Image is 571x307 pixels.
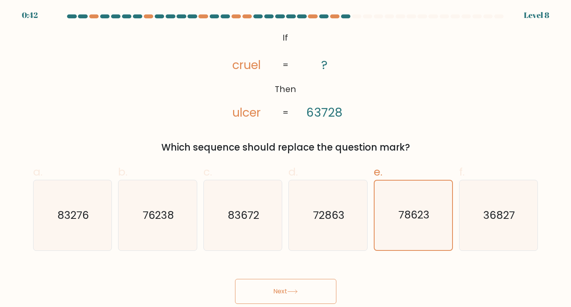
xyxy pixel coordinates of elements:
[38,140,534,154] div: Which sequence should replace the question mark?
[143,208,174,222] text: 76238
[313,208,345,222] text: 72863
[22,9,38,21] div: 0:42
[288,164,298,179] span: d.
[232,57,261,73] tspan: cruel
[57,208,89,222] text: 83276
[203,164,212,179] span: c.
[524,9,549,21] div: Level 8
[398,208,430,222] text: 78623
[232,104,261,121] tspan: ulcer
[306,104,343,121] tspan: 63728
[228,208,259,222] text: 83672
[283,32,288,44] tspan: If
[275,83,296,95] tspan: Then
[118,164,127,179] span: b.
[235,279,336,304] button: Next
[283,59,288,71] tspan: =
[483,208,515,222] text: 36827
[374,164,382,179] span: e.
[33,164,42,179] span: a.
[321,57,327,73] tspan: ?
[283,107,288,119] tspan: =
[211,30,360,122] svg: @import url('[URL][DOMAIN_NAME]);
[459,164,465,179] span: f.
